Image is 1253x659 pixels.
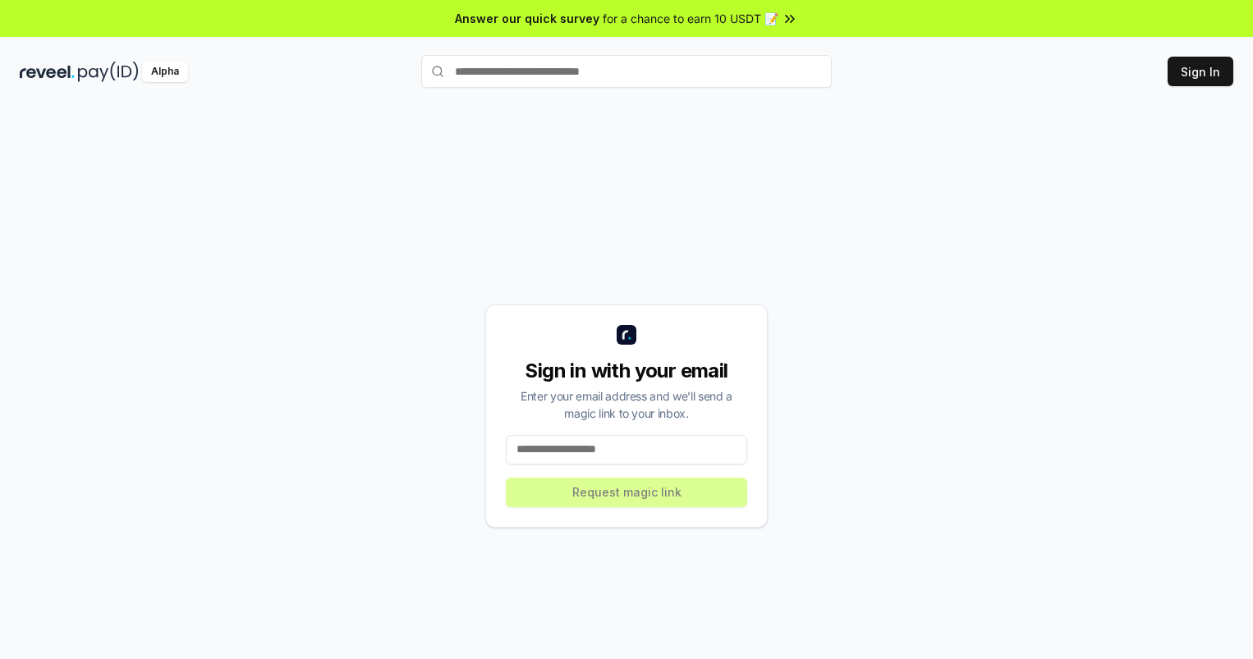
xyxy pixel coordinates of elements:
img: reveel_dark [20,62,75,82]
div: Sign in with your email [506,358,747,384]
div: Alpha [142,62,188,82]
button: Sign In [1168,57,1233,86]
img: logo_small [617,325,636,345]
span: Answer our quick survey [455,10,599,27]
img: pay_id [78,62,139,82]
div: Enter your email address and we’ll send a magic link to your inbox. [506,387,747,422]
span: for a chance to earn 10 USDT 📝 [603,10,778,27]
